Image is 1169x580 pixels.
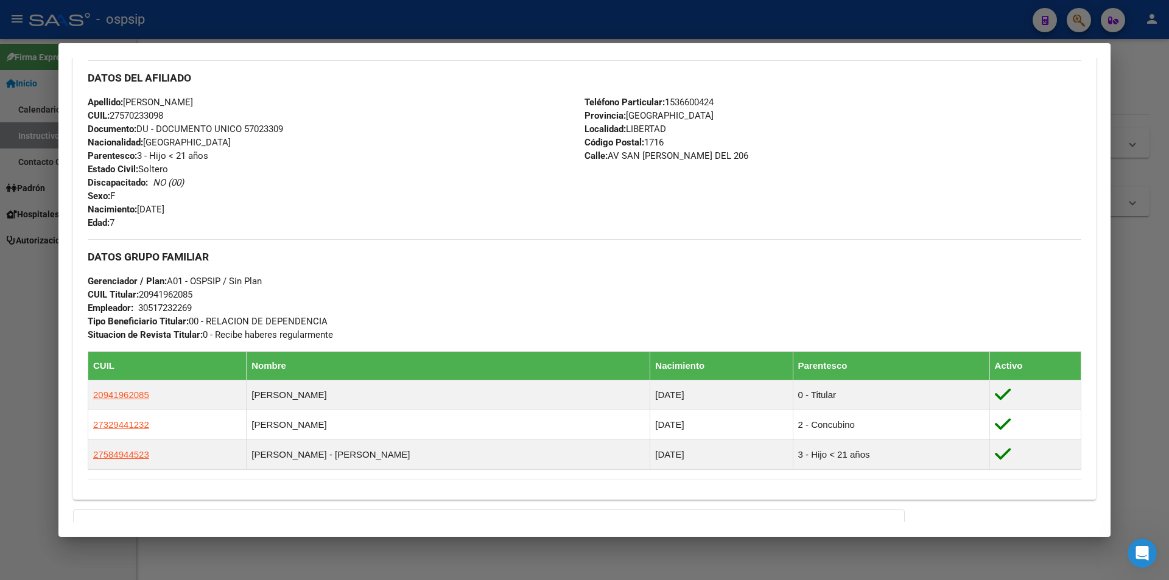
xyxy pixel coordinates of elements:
[88,204,137,215] strong: Nacimiento:
[93,449,149,459] span: 27584944523
[88,137,231,148] span: [GEOGRAPHIC_DATA]
[1128,539,1157,568] iframe: Intercom live chat
[247,380,650,410] td: [PERSON_NAME]
[88,276,167,287] strong: Gerenciador / Plan:
[793,410,989,439] td: 2 - Concubino
[650,380,793,410] td: [DATE]
[88,250,1081,264] h3: DATOS GRUPO FAMILIAR
[88,137,143,148] strong: Nacionalidad:
[584,124,626,135] strong: Localidad:
[88,124,283,135] span: DU - DOCUMENTO UNICO 57023309
[88,124,136,135] strong: Documento:
[584,110,714,121] span: [GEOGRAPHIC_DATA]
[584,110,626,121] strong: Provincia:
[88,150,137,161] strong: Parentesco:
[584,150,748,161] span: AV SAN [PERSON_NAME] DEL 206
[138,301,192,315] div: 30517232269
[88,164,138,175] strong: Estado Civil:
[88,71,1081,85] h3: DATOS DEL AFILIADO
[88,190,115,201] span: F
[989,351,1081,380] th: Activo
[88,150,208,161] span: 3 - Hijo < 21 años
[88,110,163,121] span: 27570233098
[88,217,114,228] span: 7
[247,439,650,469] td: [PERSON_NAME] - [PERSON_NAME]
[88,289,192,300] span: 20941962085
[584,124,666,135] span: LIBERTAD
[88,97,123,108] strong: Apellido:
[88,97,193,108] span: [PERSON_NAME]
[88,217,110,228] strong: Edad:
[88,164,168,175] span: Soltero
[88,302,133,313] strong: Empleador:
[247,351,650,380] th: Nombre
[88,110,110,121] strong: CUIL:
[88,351,247,380] th: CUIL
[88,204,164,215] span: [DATE]
[88,316,189,327] strong: Tipo Beneficiario Titular:
[88,276,262,287] span: A01 - OSPSIP / Sin Plan
[88,316,328,327] span: 00 - RELACION DE DEPENDENCIA
[584,137,644,148] strong: Código Postal:
[793,351,989,380] th: Parentesco
[650,439,793,469] td: [DATE]
[584,150,608,161] strong: Calle:
[93,419,149,430] span: 27329441232
[88,329,203,340] strong: Situacion de Revista Titular:
[93,390,149,400] span: 20941962085
[247,410,650,439] td: [PERSON_NAME]
[88,329,333,340] span: 0 - Recibe haberes regularmente
[584,97,714,108] span: 1536600424
[88,289,139,300] strong: CUIL Titular:
[650,351,793,380] th: Nacimiento
[584,97,665,108] strong: Teléfono Particular:
[88,190,110,201] strong: Sexo:
[650,410,793,439] td: [DATE]
[793,380,989,410] td: 0 - Titular
[793,439,989,469] td: 3 - Hijo < 21 años
[153,177,184,188] i: NO (00)
[584,137,664,148] span: 1716
[88,177,148,188] strong: Discapacitado:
